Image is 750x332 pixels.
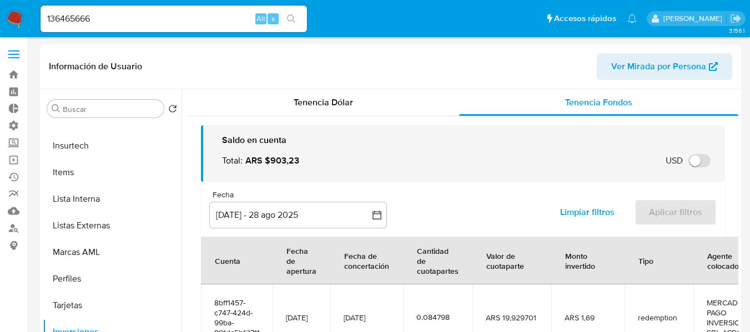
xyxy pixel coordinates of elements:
span: Alt [256,13,265,24]
button: Listas Externas [43,212,182,239]
button: Buscar [52,104,61,113]
a: Salir [730,13,742,24]
input: Buscar usuario o caso... [41,12,307,26]
a: Notificaciones [627,14,637,23]
button: Tarjetas [43,292,182,319]
button: Perfiles [43,265,182,292]
span: Accesos rápidos [554,13,616,24]
button: Ver Mirada por Persona [597,53,732,80]
p: zoe.breuer@mercadolibre.com [663,13,726,24]
button: Lista Interna [43,186,182,212]
button: search-icon [280,11,303,27]
h1: Información de Usuario [49,61,142,72]
span: s [271,13,275,24]
span: Ver Mirada por Persona [611,53,706,80]
input: Buscar [63,104,159,114]
button: Volver al orden por defecto [168,104,177,116]
button: Insurtech [43,132,182,159]
button: Items [43,159,182,186]
button: Marcas AML [43,239,182,265]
